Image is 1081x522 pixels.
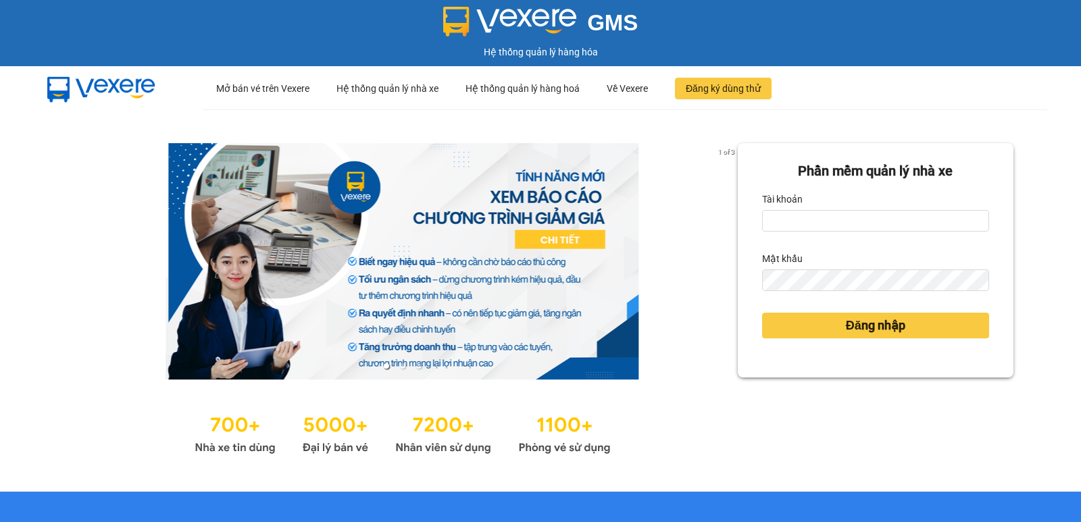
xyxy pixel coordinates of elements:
[466,67,580,110] div: Hệ thống quản lý hàng hoá
[762,161,989,182] div: Phần mềm quản lý nhà xe
[68,143,86,380] button: previous slide / item
[846,316,905,335] span: Đăng nhập
[443,7,577,36] img: logo 2
[195,407,611,458] img: Statistics.png
[3,45,1078,59] div: Hệ thống quản lý hàng hóa
[686,81,761,96] span: Đăng ký dùng thử
[714,143,738,161] p: 1 of 3
[719,143,738,380] button: next slide / item
[762,210,989,232] input: Tài khoản
[336,67,438,110] div: Hệ thống quản lý nhà xe
[384,363,389,369] li: slide item 1
[443,20,638,31] a: GMS
[762,313,989,338] button: Đăng nhập
[216,67,309,110] div: Mở bán vé trên Vexere
[400,363,405,369] li: slide item 2
[587,10,638,35] span: GMS
[416,363,422,369] li: slide item 3
[762,188,803,210] label: Tài khoản
[34,66,169,111] img: mbUUG5Q.png
[762,248,803,269] label: Mật khẩu
[607,67,648,110] div: Về Vexere
[762,269,989,291] input: Mật khẩu
[675,78,772,99] button: Đăng ký dùng thử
